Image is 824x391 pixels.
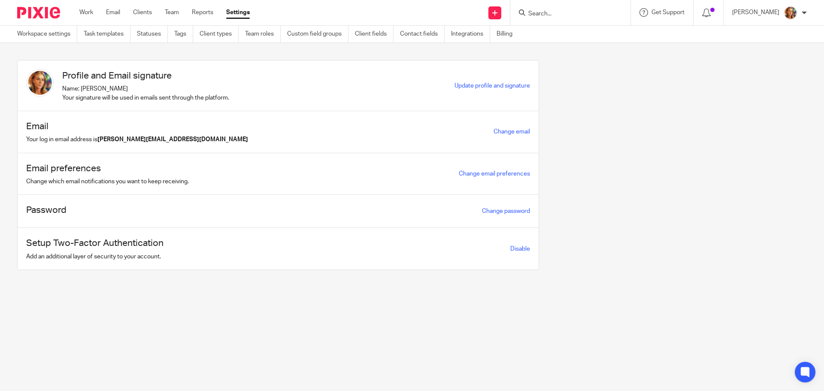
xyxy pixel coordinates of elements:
h1: Setup Two-Factor Authentication [26,236,164,250]
a: Integrations [451,26,490,42]
input: Search [527,10,605,18]
h1: Email preferences [26,162,189,175]
a: Change email preferences [459,171,530,177]
a: Reports [192,8,213,17]
a: Statuses [137,26,168,42]
a: Team [165,8,179,17]
a: Change email [494,129,530,135]
a: Disable [510,246,530,252]
p: [PERSON_NAME] [732,8,779,17]
a: Custom field groups [287,26,348,42]
span: Get Support [651,9,685,15]
img: Avatar.png [784,6,797,20]
p: Change which email notifications you want to keep receiving. [26,177,189,186]
a: Settings [226,8,250,17]
a: Task templates [84,26,130,42]
b: [PERSON_NAME][EMAIL_ADDRESS][DOMAIN_NAME] [97,136,248,142]
img: Avatar.png [26,69,54,97]
a: Billing [497,26,519,42]
a: Work [79,8,93,17]
a: Workspace settings [17,26,77,42]
p: Your log in email address is [26,135,248,144]
img: Pixie [17,7,60,18]
p: Name: [PERSON_NAME] Your signature will be used in emails sent through the platform. [62,85,229,102]
h1: Profile and Email signature [62,69,229,82]
a: Team roles [245,26,281,42]
a: Update profile and signature [454,83,530,89]
a: Email [106,8,120,17]
a: Tags [174,26,193,42]
p: Add an additional layer of security to your account. [26,252,164,261]
a: Contact fields [400,26,445,42]
h1: Email [26,120,248,133]
a: Client types [200,26,239,42]
a: Change password [482,208,530,214]
a: Clients [133,8,152,17]
a: Client fields [355,26,394,42]
h1: Password [26,203,67,217]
